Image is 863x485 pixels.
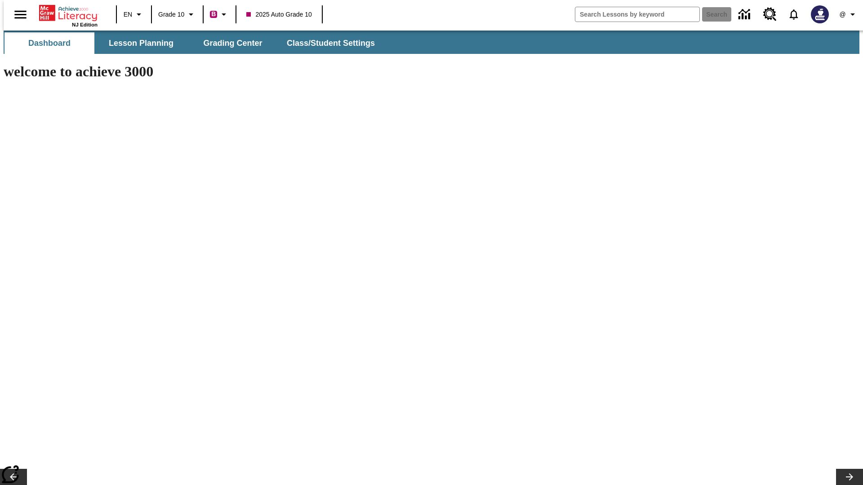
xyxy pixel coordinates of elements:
a: Title for My Lessons [DATE] 11:47:30 [4,7,116,15]
div: Home [39,3,98,27]
span: B [211,9,216,20]
button: Open side menu [7,1,34,28]
img: Avatar [811,5,829,23]
span: Grade 10 [158,10,184,19]
div: SubNavbar [4,32,383,54]
body: Maximum 600 characters Press Escape to exit toolbar Press Alt + F10 to reach toolbar [4,7,131,15]
button: Lesson carousel, Next [836,469,863,485]
h1: welcome to achieve 3000 [4,63,601,80]
button: Lesson Planning [96,32,186,54]
a: Home [39,4,98,22]
button: Profile/Settings [834,6,863,22]
span: EN [124,10,132,19]
button: Dashboard [4,32,94,54]
button: Grade: Grade 10, Select a grade [155,6,200,22]
input: search field [575,7,699,22]
a: Resource Center, Will open in new tab [758,2,782,26]
button: Language: EN, Select a language [120,6,148,22]
button: Class/Student Settings [280,32,382,54]
span: NJ Edition [72,22,98,27]
button: Boost Class color is violet red. Change class color [206,6,233,22]
div: SubNavbar [4,31,859,54]
span: @ [839,10,845,19]
a: Data Center [733,2,758,27]
span: 2025 Auto Grade 10 [246,10,311,19]
button: Grading Center [188,32,278,54]
button: Select a new avatar [805,3,834,26]
a: Notifications [782,3,805,26]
